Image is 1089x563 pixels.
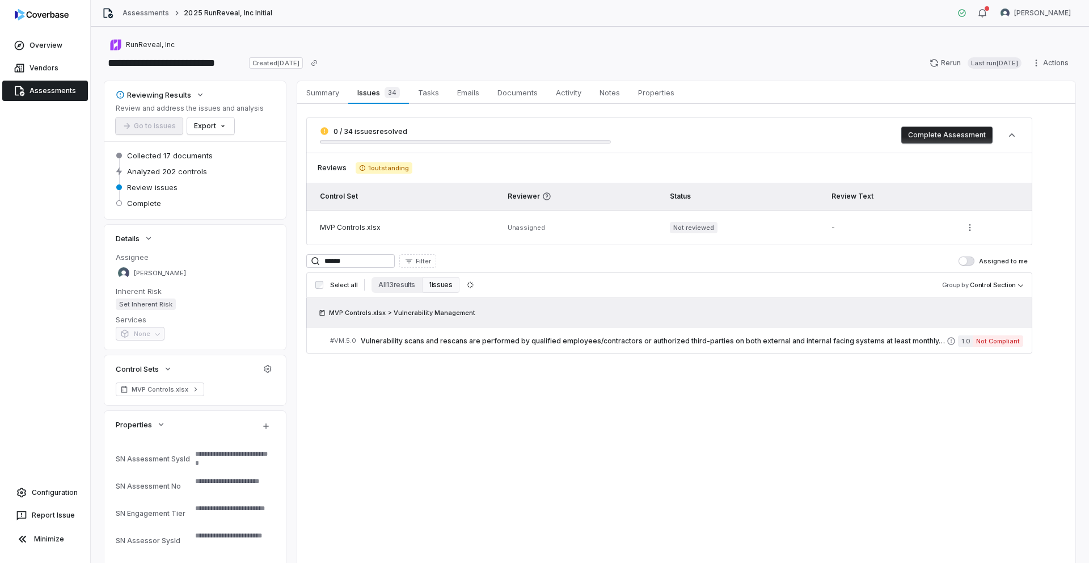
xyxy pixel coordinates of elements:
[508,224,545,232] span: Unassigned
[32,511,75,520] span: Report Issue
[959,257,1028,266] label: Assigned to me
[127,182,178,192] span: Review issues
[416,257,431,266] span: Filter
[34,535,64,544] span: Minimize
[116,233,140,243] span: Details
[330,328,1023,354] a: #VM.5.0Vulnerability scans and rescans are performed by qualified employees/contractors or author...
[399,254,436,268] button: Filter
[330,281,357,289] span: Select all
[493,85,542,100] span: Documents
[5,505,86,526] button: Report Issue
[901,127,993,144] button: Complete Assessment
[116,509,191,518] div: SN Engagement Tier
[116,299,176,310] span: Set Inherent Risk
[116,455,191,463] div: SN Assessment SysId
[372,277,422,293] button: All 13 results
[958,335,973,347] span: 1.0
[422,277,459,293] button: 1 issues
[670,222,717,233] span: Not reviewed
[112,228,157,249] button: Details
[184,9,272,18] span: 2025 RunReveal, Inc Initial
[320,223,494,232] div: MVP Controls.xlsx
[112,414,169,435] button: Properties
[29,86,76,95] span: Assessments
[304,53,324,73] button: Copy link
[595,85,624,100] span: Notes
[1014,9,1071,18] span: [PERSON_NAME]
[334,127,407,136] span: 0 / 34 issues resolved
[116,104,264,113] p: Review and address the issues and analysis
[831,223,948,232] div: -
[127,198,161,208] span: Complete
[126,40,175,49] span: RunReveal, Inc
[15,9,69,20] img: logo-D7KZi-bG.svg
[112,85,208,105] button: Reviewing Results
[973,335,1023,347] span: Not Compliant
[959,257,974,266] button: Assigned to me
[116,286,275,296] dt: Inherent Risk
[361,337,947,346] span: Vulnerability scans and rescans are performed by qualified employees/contractors or authorized th...
[127,166,207,177] span: Analyzed 202 controls
[670,192,691,200] span: Status
[116,482,191,490] div: SN Assessment No
[315,281,323,289] input: Select all
[2,35,88,56] a: Overview
[116,364,159,374] span: Control Sets
[29,41,62,50] span: Overview
[132,385,188,394] span: MVP Controls.xlsx
[508,192,656,201] span: Reviewer
[134,269,186,278] span: [PERSON_NAME]
[968,57,1022,69] span: Last run [DATE]
[356,162,412,174] span: 1 outstanding
[116,252,275,262] dt: Assignee
[32,488,78,497] span: Configuration
[112,359,176,379] button: Control Sets
[923,54,1028,72] button: RerunLast run[DATE]
[413,85,444,100] span: Tasks
[318,163,347,173] span: Reviews
[107,35,178,55] button: https://runreveal.com/RunReveal, Inc
[385,87,400,98] span: 34
[831,192,873,200] span: Review Text
[320,192,358,200] span: Control Set
[994,5,1078,22] button: Samuel Folarin avatar[PERSON_NAME]
[2,81,88,101] a: Assessments
[116,383,204,396] a: MVP Controls.xlsx
[249,57,302,69] span: Created [DATE]
[116,90,191,100] div: Reviewing Results
[118,267,129,279] img: Samuel Folarin avatar
[127,150,213,161] span: Collected 17 documents
[116,419,152,430] span: Properties
[187,117,234,135] button: Export
[1001,9,1010,18] img: Samuel Folarin avatar
[5,528,86,551] button: Minimize
[1028,54,1075,72] button: Actions
[123,9,169,18] a: Assessments
[330,337,356,345] span: # VM.5.0
[453,85,484,100] span: Emails
[116,536,191,545] div: SN Assessor SysId
[634,85,679,100] span: Properties
[302,85,344,100] span: Summary
[353,85,404,100] span: Issues
[29,64,58,73] span: Vendors
[329,308,475,317] span: MVP Controls.xlsx > Vulnerability Management
[942,281,969,289] span: Group by
[116,314,275,325] dt: Services
[2,58,88,78] a: Vendors
[5,482,86,503] a: Configuration
[551,85,586,100] span: Activity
